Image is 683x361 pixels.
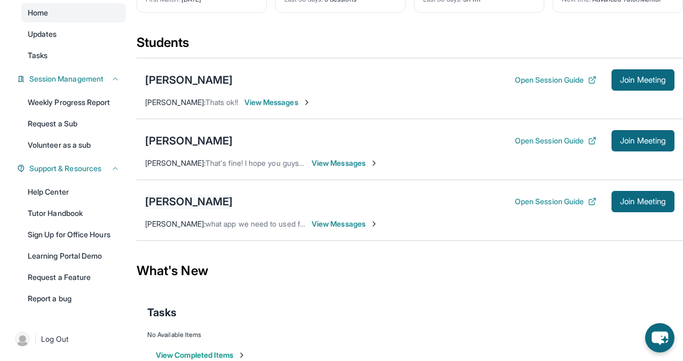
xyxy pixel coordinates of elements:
span: [PERSON_NAME] : [145,158,205,167]
div: [PERSON_NAME] [145,73,233,87]
button: chat-button [645,323,674,352]
span: View Messages [244,97,311,108]
span: Join Meeting [620,198,666,205]
img: user-img [15,332,30,347]
span: what app we need to used for [205,219,307,228]
div: Students [137,34,683,58]
button: View Completed Items [156,350,246,360]
div: [PERSON_NAME] [145,133,233,148]
a: Weekly Progress Report [21,93,126,112]
span: Home [28,7,48,18]
span: Tasks [147,305,177,320]
span: Log Out [41,334,69,344]
span: Support & Resources [29,163,101,174]
a: Learning Portal Demo [21,246,126,266]
span: Updates [28,29,57,39]
button: Support & Resources [25,163,120,174]
button: Session Management [25,74,120,84]
a: Home [21,3,126,22]
span: View Messages [312,219,378,229]
button: Open Session Guide [515,75,597,85]
span: Join Meeting [620,77,666,83]
a: Report a bug [21,289,126,308]
a: Help Center [21,182,126,202]
div: [PERSON_NAME] [145,194,233,209]
a: |Log Out [11,327,126,351]
span: Thats ok!! [205,98,238,107]
img: Chevron-Right [370,220,378,228]
div: What's New [137,247,683,294]
span: [PERSON_NAME] : [145,219,205,228]
button: Open Session Guide [515,135,597,146]
button: Join Meeting [611,69,674,91]
span: Session Management [29,74,104,84]
button: Join Meeting [611,191,674,212]
span: That's fine! I hope you guys have a good time :) [205,158,365,167]
div: No Available Items [147,331,672,339]
img: Chevron-Right [303,98,311,107]
a: Volunteer as a sub [21,135,126,155]
span: View Messages [312,158,378,169]
button: Join Meeting [611,130,674,151]
span: Join Meeting [620,138,666,144]
img: Chevron-Right [370,159,378,167]
span: Tasks [28,50,47,61]
span: [PERSON_NAME] : [145,98,205,107]
a: Request a Sub [21,114,126,133]
span: | [34,333,37,346]
a: Tutor Handbook [21,204,126,223]
a: Tasks [21,46,126,65]
a: Sign Up for Office Hours [21,225,126,244]
a: Request a Feature [21,268,126,287]
button: Open Session Guide [515,196,597,207]
a: Updates [21,25,126,44]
